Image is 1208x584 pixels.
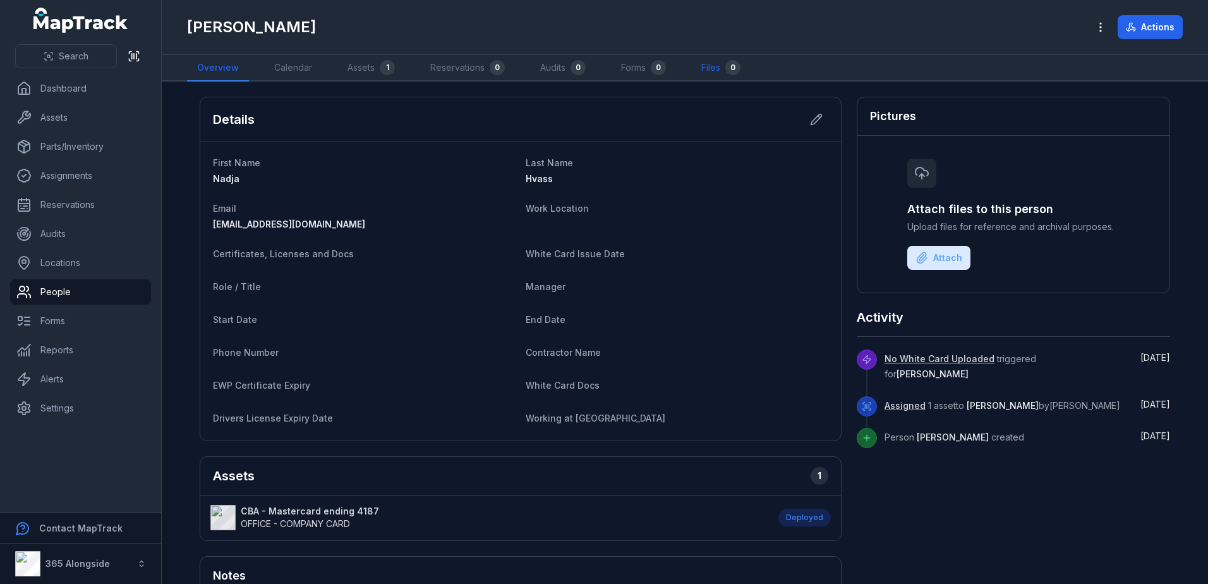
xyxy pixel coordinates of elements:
[526,173,553,184] span: Hvass
[526,413,665,423] span: Working at [GEOGRAPHIC_DATA]
[691,55,751,82] a: Files0
[526,347,601,358] span: Contractor Name
[907,221,1120,233] span: Upload files for reference and archival purposes.
[213,347,279,358] span: Phone Number
[10,367,151,392] a: Alerts
[10,250,151,276] a: Locations
[45,558,110,569] strong: 365 Alongside
[885,432,1024,442] span: Person created
[10,338,151,363] a: Reports
[530,55,596,82] a: Audits0
[15,44,117,68] button: Search
[213,314,257,325] span: Start Date
[490,60,505,75] div: 0
[897,368,969,379] span: [PERSON_NAME]
[917,432,989,442] span: [PERSON_NAME]
[10,76,151,101] a: Dashboard
[213,219,365,229] span: [EMAIL_ADDRESS][DOMAIN_NAME]
[907,200,1120,218] h3: Attach files to this person
[213,248,354,259] span: Certificates, Licenses and Docs
[213,157,260,168] span: First Name
[1140,352,1170,363] span: [DATE]
[213,413,333,423] span: Drivers License Expiry Date
[10,105,151,130] a: Assets
[526,248,625,259] span: White Card Issue Date
[870,107,916,125] h3: Pictures
[1140,430,1170,441] span: [DATE]
[1140,399,1170,410] span: [DATE]
[213,111,255,128] h2: Details
[526,157,573,168] span: Last Name
[1140,352,1170,363] time: 09/09/2025, 3:05:00 pm
[213,380,310,391] span: EWP Certificate Expiry
[213,173,239,184] span: Nadja
[907,246,970,270] button: Attach
[885,399,926,412] a: Assigned
[187,55,249,82] a: Overview
[885,353,994,365] a: No White Card Uploaded
[811,467,828,485] div: 1
[337,55,405,82] a: Assets1
[885,400,1120,411] span: 1 asset to by [PERSON_NAME]
[10,163,151,188] a: Assignments
[10,396,151,421] a: Settings
[213,281,261,292] span: Role / Title
[10,192,151,217] a: Reservations
[264,55,322,82] a: Calendar
[10,308,151,334] a: Forms
[1140,430,1170,441] time: 29/08/2025, 10:31:57 am
[651,60,666,75] div: 0
[33,8,128,33] a: MapTrack
[611,55,676,82] a: Forms0
[857,308,903,326] h2: Activity
[526,281,565,292] span: Manager
[380,60,395,75] div: 1
[10,221,151,246] a: Audits
[187,17,316,37] h1: [PERSON_NAME]
[241,518,350,529] span: OFFICE - COMPANY CARD
[213,467,255,485] h2: Assets
[420,55,515,82] a: Reservations0
[1140,399,1170,410] time: 08/09/2025, 3:19:29 pm
[210,505,766,530] a: CBA - Mastercard ending 4187OFFICE - COMPANY CARD
[571,60,586,75] div: 0
[241,505,379,518] strong: CBA - Mastercard ending 4187
[526,203,589,214] span: Work Location
[967,400,1039,411] span: [PERSON_NAME]
[10,134,151,159] a: Parts/Inventory
[526,314,565,325] span: End Date
[885,353,1036,379] span: triggered for
[778,509,831,526] div: Deployed
[1118,15,1183,39] button: Actions
[59,50,88,63] span: Search
[213,203,236,214] span: Email
[725,60,740,75] div: 0
[10,279,151,305] a: People
[526,380,600,391] span: White Card Docs
[39,523,123,533] strong: Contact MapTrack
